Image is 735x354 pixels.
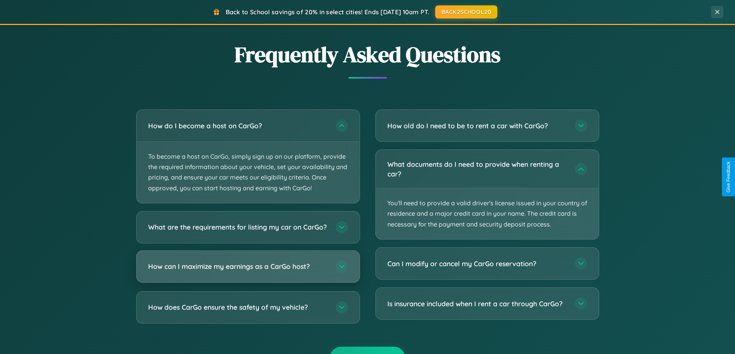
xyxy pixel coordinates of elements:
[148,222,328,232] h3: What are the requirements for listing my car on CarGo?
[376,188,599,239] p: You'll need to provide a valid driver's license issued in your country of residence and a major c...
[387,259,567,268] h3: Can I modify or cancel my CarGo reservation?
[136,40,599,69] h2: Frequently Asked Questions
[148,262,328,271] h3: How can I maximize my earnings as a CarGo host?
[137,142,360,203] p: To become a host on CarGo, simply sign up on our platform, provide the required information about...
[726,161,731,193] div: Give Feedback
[226,8,429,16] span: Back to School savings of 20% in select cities! Ends [DATE] 10am PT.
[387,299,567,309] h3: Is insurance included when I rent a car through CarGo?
[148,302,328,312] h3: How does CarGo ensure the safety of my vehicle?
[435,5,497,18] button: BACK2SCHOOL20
[148,121,328,131] h3: How do I become a host on CarGo?
[387,159,567,178] h3: What documents do I need to provide when renting a car?
[387,121,567,131] h3: How old do I need to be to rent a car with CarGo?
